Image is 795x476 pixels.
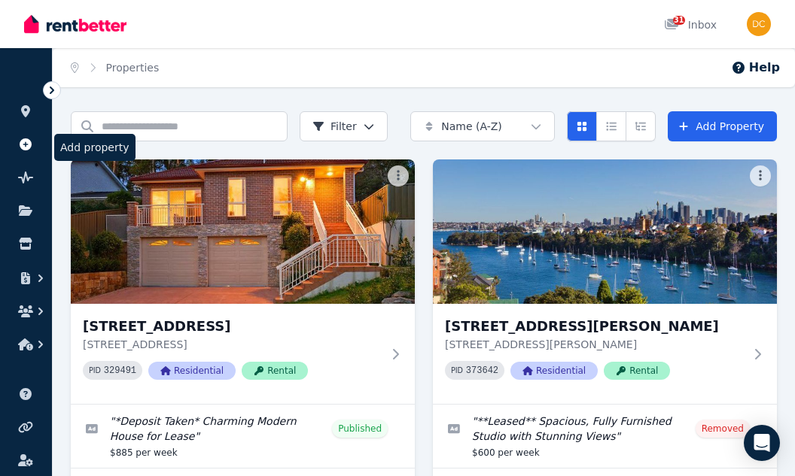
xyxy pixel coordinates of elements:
img: RentBetter [24,13,126,35]
img: 1B Carrabai Place, Baulkham Hills [71,159,415,304]
span: Name (A-Z) [441,119,502,134]
a: 5/24A Musgrave St, Mosman[STREET_ADDRESS][PERSON_NAME][STREET_ADDRESS][PERSON_NAME]PID 373642Resi... [433,159,777,404]
div: Inbox [664,17,717,32]
button: Help [731,59,780,77]
span: Residential [148,362,236,380]
a: Edit listing: **Leased** Spacious, Fully Furnished Studio with Stunning Views [433,405,777,468]
nav: Breadcrumb [53,48,177,87]
img: Dora Chow [747,12,771,36]
span: Rental [242,362,308,380]
code: 373642 [466,365,498,376]
span: Rental [604,362,670,380]
button: Filter [300,111,388,141]
div: Open Intercom Messenger [744,425,780,461]
a: 1B Carrabai Place, Baulkham Hills[STREET_ADDRESS][STREET_ADDRESS]PID 329491ResidentialRental [71,159,415,404]
h3: [STREET_ADDRESS] [83,316,382,337]
span: Add property [60,140,129,155]
p: [STREET_ADDRESS] [83,337,382,352]
button: More options [388,165,409,186]
img: 5/24A Musgrave St, Mosman [433,159,777,304]
small: PID [89,366,101,374]
code: 329491 [104,365,136,376]
span: Filter [312,119,357,134]
small: PID [451,366,463,374]
div: View options [567,111,656,141]
span: Residential [510,362,598,380]
button: Card view [567,111,597,141]
a: Add Property [668,111,777,141]
p: [STREET_ADDRESS][PERSON_NAME] [445,337,744,352]
button: More options [750,165,771,186]
a: Edit listing: *Deposit Taken* Charming Modern House for Lease [71,405,415,468]
button: Name (A-Z) [410,111,555,141]
button: Expanded list view [626,111,656,141]
button: Compact list view [596,111,626,141]
h3: [STREET_ADDRESS][PERSON_NAME] [445,316,744,337]
a: Properties [106,62,160,74]
span: 31 [673,16,685,25]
